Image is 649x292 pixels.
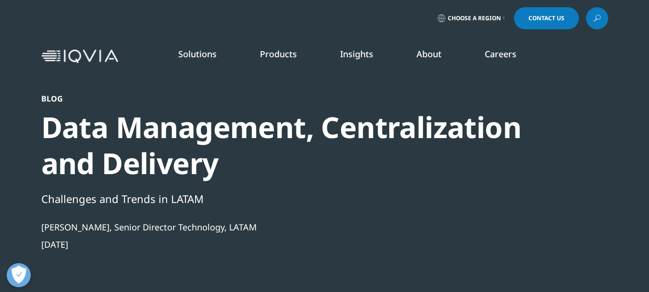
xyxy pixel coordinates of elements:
div: Data Management, Centralization and Delivery [41,109,556,181]
span: Contact Us [528,15,564,21]
nav: Primary [122,34,608,79]
a: Insights [340,48,373,60]
a: Contact Us [514,7,579,29]
div: Blog [41,94,556,103]
a: About [416,48,441,60]
button: Abrir preferências [7,263,31,287]
a: Solutions [178,48,217,60]
a: Products [260,48,297,60]
div: [DATE] [41,239,556,250]
div: Challenges and Trends in LATAM [41,190,556,207]
span: Choose a Region [448,14,501,22]
a: Careers [485,48,516,60]
div: [PERSON_NAME], Senior Director Technology, LATAM [41,221,556,233]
